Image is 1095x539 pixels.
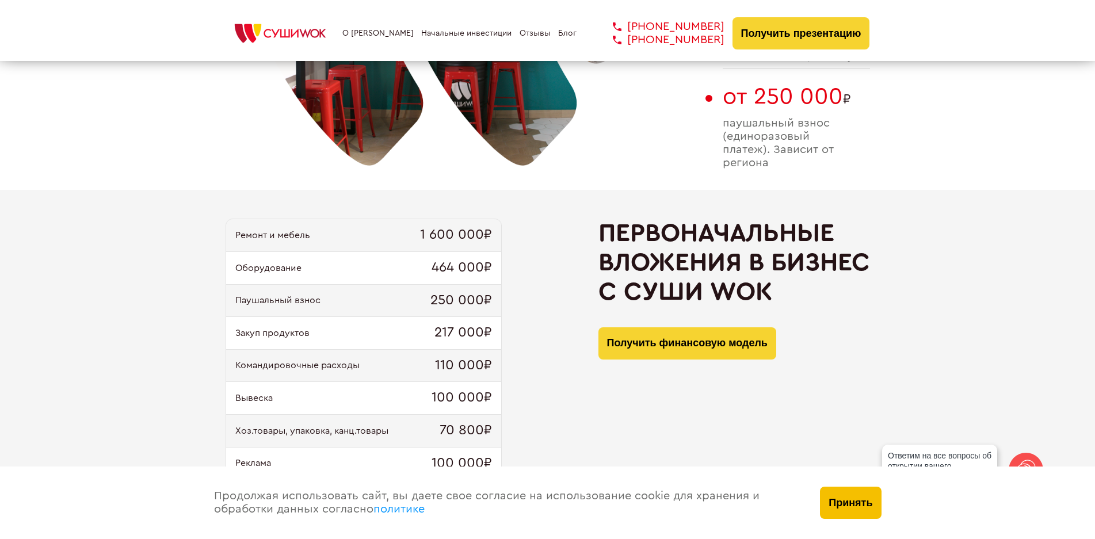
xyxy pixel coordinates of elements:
h2: Первоначальные вложения в бизнес с Суши Wok [598,219,870,306]
button: Получить презентацию [732,17,870,49]
div: Продолжая использовать сайт, вы даете свое согласие на использование cookie для хранения и обрабо... [203,467,809,539]
span: 217 000₽ [434,325,492,341]
span: Вывеска [235,393,273,403]
span: Паушальный взнос [235,295,321,305]
span: Ремонт и мебель [235,230,310,240]
span: 464 000₽ [432,260,492,276]
a: О [PERSON_NAME] [342,29,414,38]
a: Блог [558,29,577,38]
span: от 250 000 [723,85,843,108]
span: 100 000₽ [432,390,492,406]
span: 70 800₽ [440,423,492,439]
button: Принять [820,487,881,519]
a: Начальные инвестиции [421,29,512,38]
img: СУШИWOK [226,21,335,46]
span: 110 000₽ [435,358,492,374]
a: Отзывы [520,29,551,38]
div: Ответим на все вопросы об открытии вашего [PERSON_NAME]! [882,445,997,487]
a: [PHONE_NUMBER] [596,20,724,33]
span: 100 000₽ [432,456,492,472]
span: Командировочные расходы [235,360,360,370]
a: [PHONE_NUMBER] [596,33,724,47]
button: Получить финансовую модель [598,327,776,360]
span: 250 000₽ [430,293,492,309]
span: паушальный взнос (единоразовый платеж). Зависит от региона [723,117,870,170]
span: Реклама [235,458,271,468]
span: Хоз.товары, упаковка, канц.товары [235,426,388,436]
span: 1 600 000₽ [420,227,492,243]
a: политике [373,503,425,515]
span: Закуп продуктов [235,328,310,338]
span: ₽ [723,83,870,110]
span: Оборудование [235,263,302,273]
